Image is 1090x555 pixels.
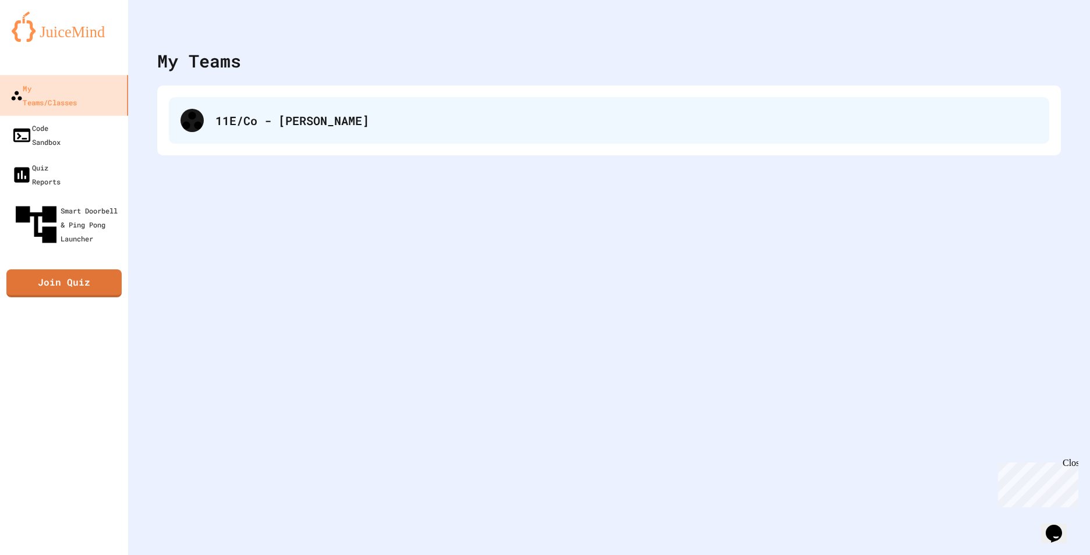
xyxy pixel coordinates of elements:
[12,12,116,42] img: logo-orange.svg
[993,458,1078,507] iframe: chat widget
[5,5,80,74] div: Chat with us now!Close
[12,121,61,149] div: Code Sandbox
[10,81,77,109] div: My Teams/Classes
[12,200,123,249] div: Smart Doorbell & Ping Pong Launcher
[169,97,1049,144] div: 11E/Co - [PERSON_NAME]
[6,269,122,297] a: Join Quiz
[1041,508,1078,543] iframe: chat widget
[215,112,1038,129] div: 11E/Co - [PERSON_NAME]
[157,48,241,74] div: My Teams
[12,161,61,188] div: Quiz Reports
